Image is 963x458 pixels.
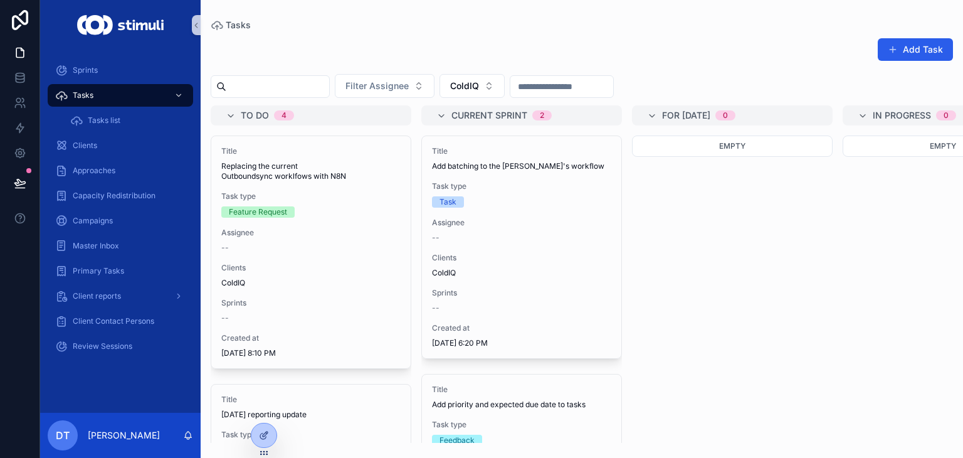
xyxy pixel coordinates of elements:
[451,109,527,122] span: Current sprint
[73,291,121,301] span: Client reports
[432,181,611,191] span: Task type
[439,74,505,98] button: Select Button
[211,136,411,369] a: TitleReplacing the current Outboundsync worklfows with N8NTask typeFeature RequestAssignee--Clien...
[63,109,193,132] a: Tasks list
[221,333,401,343] span: Created at
[878,38,953,61] button: Add Task
[221,243,229,253] span: --
[221,410,401,420] span: [DATE] reporting update
[432,268,456,278] span: ColdIQ
[48,310,193,333] a: Client Contact Persons
[73,216,113,226] span: Campaigns
[73,316,154,326] span: Client Contact Persons
[48,210,193,232] a: Campaigns
[56,428,70,443] span: DT
[221,191,401,201] span: Task type
[48,134,193,157] a: Clients
[48,260,193,282] a: Primary Tasks
[221,161,401,181] span: Replacing the current Outboundsync worklfows with N8N
[221,430,401,440] span: Task type
[432,218,611,228] span: Assignee
[432,303,439,313] span: --
[73,65,98,75] span: Sprints
[540,110,544,120] div: 2
[221,263,401,273] span: Clients
[439,435,475,446] div: Feedback
[88,429,160,442] p: [PERSON_NAME]
[873,109,931,122] span: In progress
[241,109,269,122] span: To do
[282,110,287,120] div: 4
[345,80,409,92] span: Filter Assignee
[432,288,611,298] span: Sprints
[211,19,251,31] a: Tasks
[439,196,456,208] div: Task
[77,15,163,35] img: App logo
[719,141,745,151] span: Empty
[221,298,401,308] span: Sprints
[40,50,201,374] div: scrollable content
[432,253,611,263] span: Clients
[73,141,97,151] span: Clients
[432,323,611,333] span: Created at
[221,278,245,288] span: ColdIQ
[335,74,434,98] button: Select Button
[226,19,251,31] span: Tasks
[48,235,193,257] a: Master Inbox
[221,348,401,358] span: [DATE] 8:10 PM
[48,335,193,358] a: Review Sessions
[73,266,124,276] span: Primary Tasks
[662,109,710,122] span: For [DATE]
[73,241,119,251] span: Master Inbox
[432,233,439,243] span: --
[73,166,115,176] span: Approaches
[73,191,155,201] span: Capacity Redistribution
[73,341,132,351] span: Review Sessions
[450,80,479,92] span: ColdIQ
[944,110,949,120] div: 0
[48,184,193,207] a: Capacity Redistribution
[221,313,229,323] span: --
[723,110,728,120] div: 0
[73,90,93,100] span: Tasks
[432,146,611,156] span: Title
[221,146,401,156] span: Title
[432,385,611,395] span: Title
[432,161,611,171] span: Add batching to the [PERSON_NAME]'s workflow
[432,400,611,410] span: Add priority and expected due date to tasks
[48,159,193,182] a: Approaches
[48,84,193,107] a: Tasks
[432,338,611,348] span: [DATE] 6:20 PM
[221,395,401,405] span: Title
[48,285,193,307] a: Client reports
[421,136,622,359] a: TitleAdd batching to the [PERSON_NAME]'s workflowTask typeTaskAssignee--ClientsColdIQSprints--Cre...
[48,59,193,82] a: Sprints
[229,206,287,218] div: Feature Request
[88,115,120,125] span: Tasks list
[930,141,956,151] span: Empty
[432,420,611,430] span: Task type
[221,228,401,238] span: Assignee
